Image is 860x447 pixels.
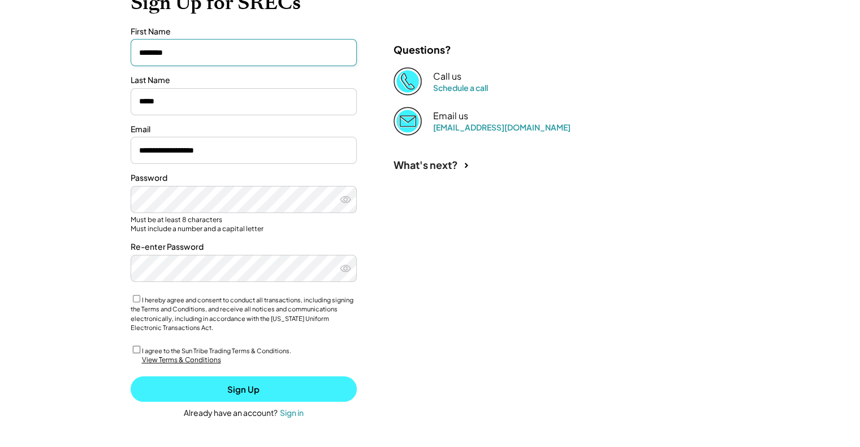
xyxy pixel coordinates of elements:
[142,347,291,354] label: I agree to the Sun Tribe Trading Terms & Conditions.
[131,124,357,135] div: Email
[131,296,353,332] label: I hereby agree and consent to conduct all transactions, including signing the Terms and Condition...
[131,172,357,184] div: Password
[394,107,422,135] img: Email%202%403x.png
[394,158,458,171] div: What's next?
[433,110,468,122] div: Email us
[131,376,357,402] button: Sign Up
[433,122,571,132] a: [EMAIL_ADDRESS][DOMAIN_NAME]
[131,215,357,233] div: Must be at least 8 characters Must include a number and a capital letter
[394,67,422,96] img: Phone%20copy%403x.png
[184,407,278,419] div: Already have an account?
[131,241,357,253] div: Re-enter Password
[433,71,461,83] div: Call us
[394,43,451,56] div: Questions?
[131,75,357,86] div: Last Name
[280,407,304,418] div: Sign in
[433,83,488,93] a: Schedule a call
[131,26,357,37] div: First Name
[142,355,221,365] div: View Terms & Conditions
